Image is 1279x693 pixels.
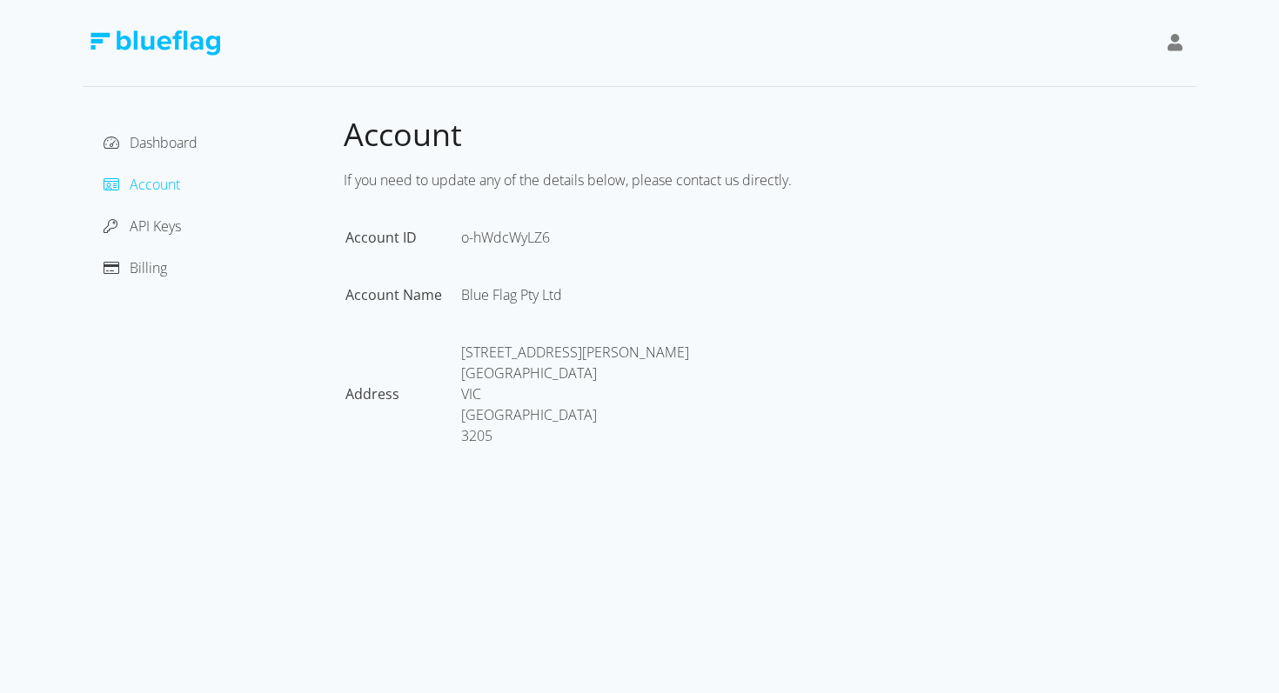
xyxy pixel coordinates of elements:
[130,175,180,194] span: Account
[104,217,181,236] a: API Keys
[461,404,689,425] div: [GEOGRAPHIC_DATA]
[104,175,180,194] a: Account
[344,113,462,156] span: Account
[90,30,220,56] img: Blue Flag Logo
[104,133,198,152] a: Dashboard
[461,342,689,363] div: [STREET_ADDRESS][PERSON_NAME]
[130,133,198,152] span: Dashboard
[461,383,689,404] div: VIC
[345,384,399,403] span: Address
[461,284,706,340] td: Blue Flag Pty Ltd
[461,425,689,446] div: 3205
[130,258,167,277] span: Billing
[345,285,442,304] span: Account Name
[344,163,1196,197] div: If you need to update any of the details below, please contact us directly.
[461,227,706,283] td: o-hWdcWyLZ6
[345,228,417,247] span: Account ID
[461,363,689,383] div: [GEOGRAPHIC_DATA]
[130,217,181,236] span: API Keys
[104,258,167,277] a: Billing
